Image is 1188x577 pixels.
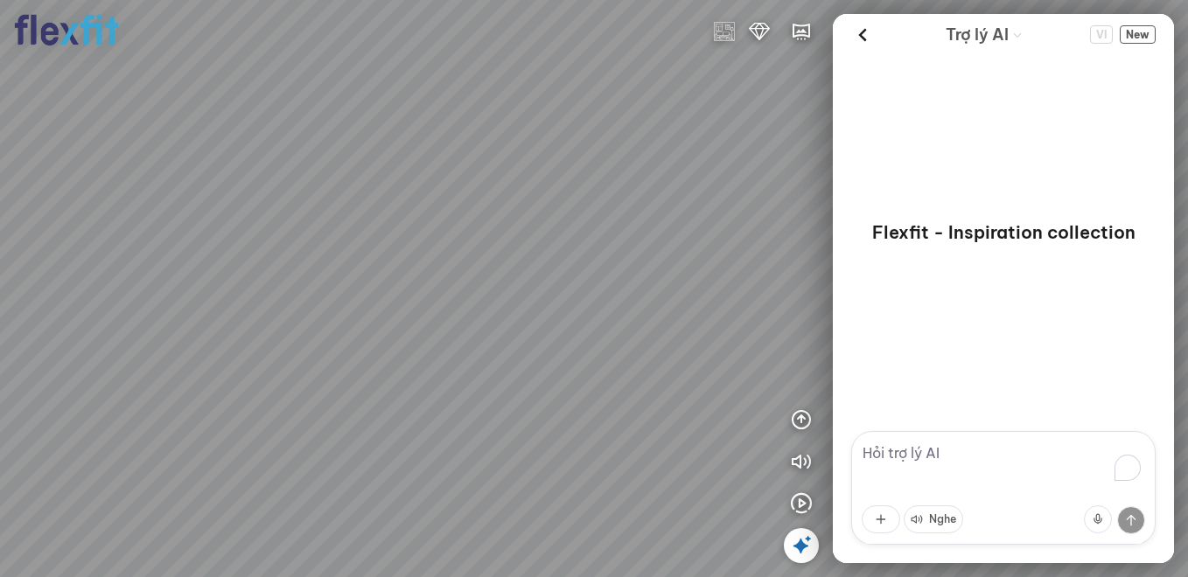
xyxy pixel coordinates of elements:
[851,431,1156,545] textarea: To enrich screen reader interactions, please activate Accessibility in Grammarly extension settings
[14,14,119,46] img: logo
[1090,25,1113,44] span: VI
[946,21,1023,48] div: AI Guide options
[1120,25,1156,44] span: New
[749,21,770,42] img: logo
[1120,25,1156,44] button: New Chat
[872,220,1136,245] p: Flexfit - Inspiration collection
[714,21,735,42] img: Hiện đại
[904,505,963,533] button: Nghe
[1090,25,1113,44] button: Change language
[946,23,1009,47] span: Trợ lý AI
